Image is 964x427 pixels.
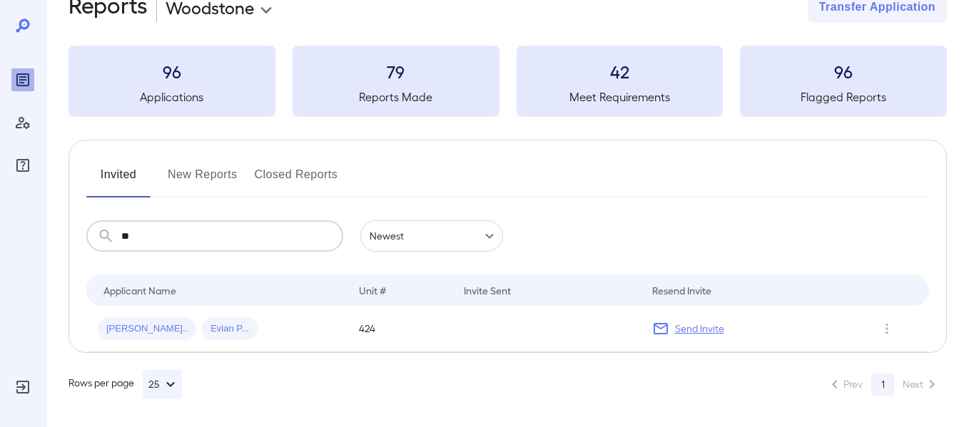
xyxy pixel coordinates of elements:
h3: 96 [69,60,275,83]
div: Reports [11,68,34,91]
h5: Flagged Reports [740,88,947,106]
h5: Reports Made [293,88,499,106]
div: FAQ [11,154,34,177]
button: Invited [86,163,151,197]
div: Invite Sent [464,282,511,299]
h3: 42 [517,60,724,83]
div: Newest [360,220,503,252]
button: Closed Reports [255,163,338,197]
h3: 96 [740,60,947,83]
span: Evian P... [202,322,258,336]
div: Rows per page [69,370,182,398]
div: Resend Invite [652,282,711,299]
div: Applicant Name [103,282,176,299]
button: New Reports [168,163,238,197]
h5: Meet Requirements [517,88,724,106]
h3: 79 [293,60,499,83]
td: 424 [347,306,452,352]
button: page 1 [871,373,894,396]
div: Log Out [11,376,34,398]
div: Manage Users [11,111,34,134]
summary: 96Applications79Reports Made42Meet Requirements96Flagged Reports [69,46,947,117]
button: 25 [143,370,182,398]
h5: Applications [69,88,275,106]
span: [PERSON_NAME].. [98,322,196,336]
div: Unit # [359,282,386,299]
nav: pagination navigation [820,373,947,396]
p: Send Invite [675,321,724,336]
button: Row Actions [876,317,898,340]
